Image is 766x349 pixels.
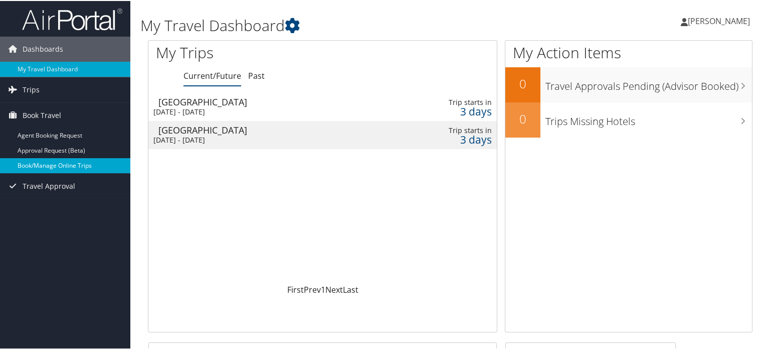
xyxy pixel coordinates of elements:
[545,108,752,128] h3: Trips Missing Hotels
[321,283,325,294] a: 1
[153,106,377,115] div: [DATE] - [DATE]
[23,36,63,61] span: Dashboards
[418,134,492,143] div: 3 days
[545,73,752,92] h3: Travel Approvals Pending (Advisor Booked)
[505,66,752,101] a: 0Travel Approvals Pending (Advisor Booked)
[23,102,61,127] span: Book Travel
[418,97,492,106] div: Trip starts in
[287,283,304,294] a: First
[156,41,344,62] h1: My Trips
[304,283,321,294] a: Prev
[505,101,752,137] a: 0Trips Missing Hotels
[505,74,540,91] h2: 0
[343,283,358,294] a: Last
[325,283,343,294] a: Next
[688,15,750,26] span: [PERSON_NAME]
[158,96,382,105] div: [GEOGRAPHIC_DATA]
[183,69,241,80] a: Current/Future
[505,109,540,127] h2: 0
[418,125,492,134] div: Trip starts in
[418,106,492,115] div: 3 days
[681,5,760,35] a: [PERSON_NAME]
[153,135,377,144] div: [DATE] - [DATE]
[140,14,553,35] h1: My Travel Dashboard
[23,76,40,101] span: Trips
[23,173,75,198] span: Travel Approval
[158,125,382,134] div: [GEOGRAPHIC_DATA]
[505,41,752,62] h1: My Action Items
[22,7,122,30] img: airportal-logo.png
[248,69,265,80] a: Past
